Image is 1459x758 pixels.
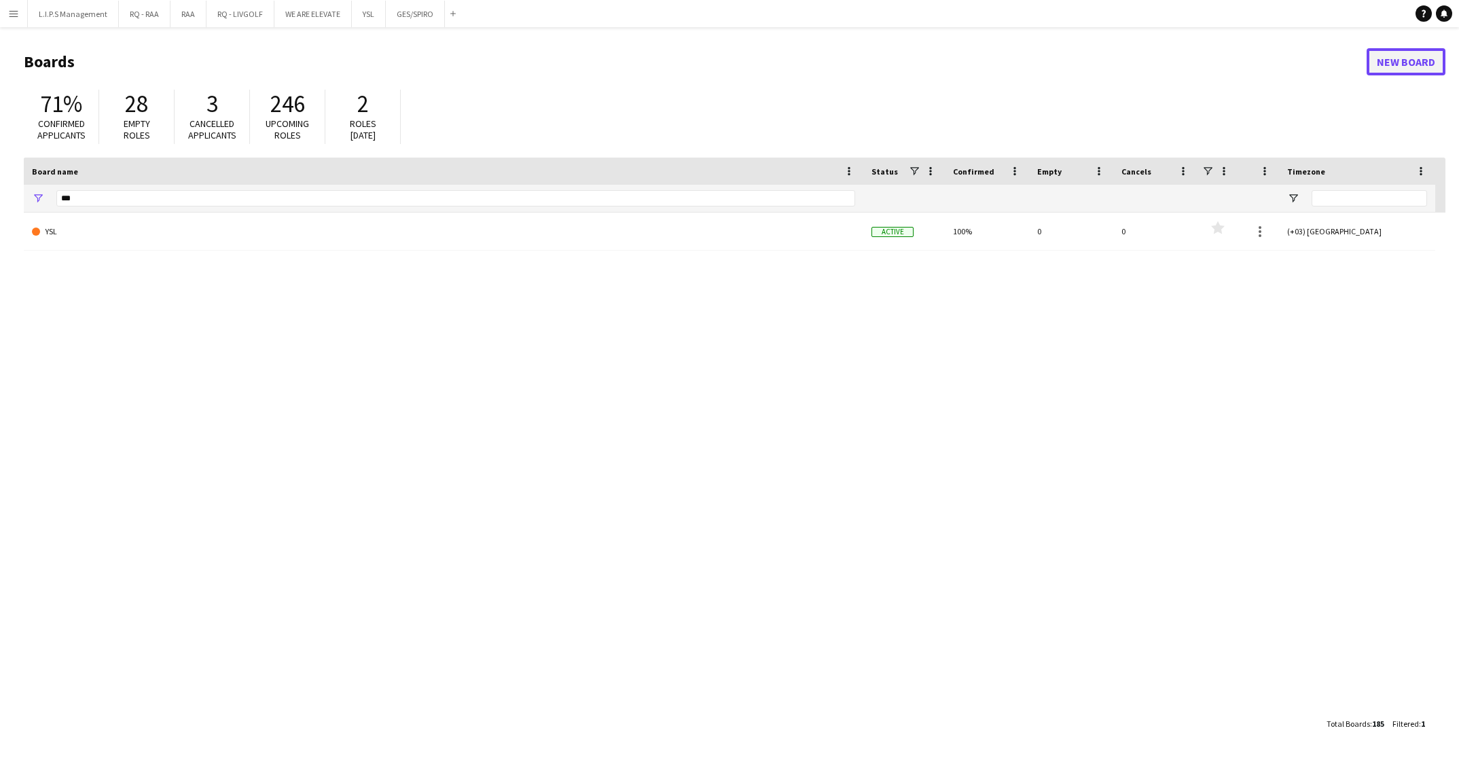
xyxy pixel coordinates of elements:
[871,227,914,237] span: Active
[32,192,44,204] button: Open Filter Menu
[1287,192,1299,204] button: Open Filter Menu
[32,166,78,177] span: Board name
[1327,719,1370,729] span: Total Boards
[1312,190,1427,206] input: Timezone Filter Input
[32,213,855,251] a: YSL
[206,1,274,27] button: RQ - LIVGOLF
[1327,710,1384,737] div: :
[1037,166,1062,177] span: Empty
[266,118,309,141] span: Upcoming roles
[1421,719,1425,729] span: 1
[1113,213,1197,250] div: 0
[119,1,170,27] button: RQ - RAA
[56,190,855,206] input: Board name Filter Input
[28,1,119,27] button: L.I.P.S Management
[1287,166,1325,177] span: Timezone
[1372,719,1384,729] span: 185
[125,89,148,119] span: 28
[350,118,376,141] span: Roles [DATE]
[24,52,1367,72] h1: Boards
[953,166,994,177] span: Confirmed
[170,1,206,27] button: RAA
[357,89,369,119] span: 2
[40,89,82,119] span: 71%
[124,118,150,141] span: Empty roles
[871,166,898,177] span: Status
[1367,48,1445,75] a: New Board
[274,1,352,27] button: WE ARE ELEVATE
[1121,166,1151,177] span: Cancels
[206,89,218,119] span: 3
[1392,719,1419,729] span: Filtered
[188,118,236,141] span: Cancelled applicants
[386,1,445,27] button: GES/SPIRO
[945,213,1029,250] div: 100%
[352,1,386,27] button: YSL
[1029,213,1113,250] div: 0
[1279,213,1435,250] div: (+03) [GEOGRAPHIC_DATA]
[37,118,86,141] span: Confirmed applicants
[1392,710,1425,737] div: :
[270,89,305,119] span: 246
